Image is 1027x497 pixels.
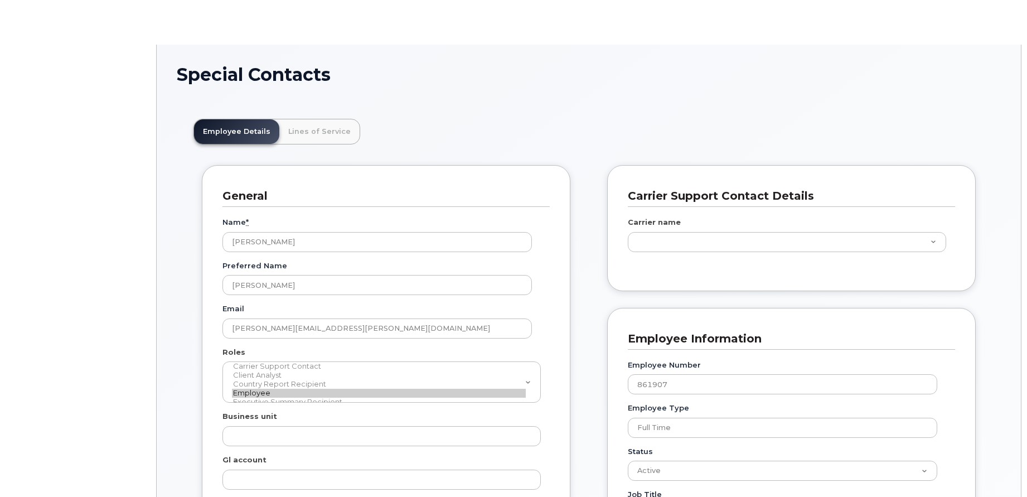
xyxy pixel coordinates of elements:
option: Employee [232,389,526,398]
option: Client Analyst [232,371,526,380]
h3: General [222,189,541,204]
label: Email [222,303,244,314]
label: Business unit [222,411,277,422]
label: Carrier name [628,217,681,228]
label: Status [628,446,653,457]
label: Employee Type [628,403,689,413]
label: Preferred Name [222,260,287,271]
abbr: required [246,218,249,226]
label: Employee Number [628,360,701,370]
option: Country Report Recipient [232,380,526,389]
label: Gl account [222,455,267,465]
h3: Employee Information [628,331,947,346]
option: Carrier Support Contact [232,362,526,371]
a: Lines of Service [279,119,360,144]
label: Roles [222,347,245,358]
option: Executive Summary Recipient [232,398,526,407]
h1: Special Contacts [177,65,1001,84]
h3: Carrier Support Contact Details [628,189,947,204]
a: Employee Details [194,119,279,144]
label: Name [222,217,249,228]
